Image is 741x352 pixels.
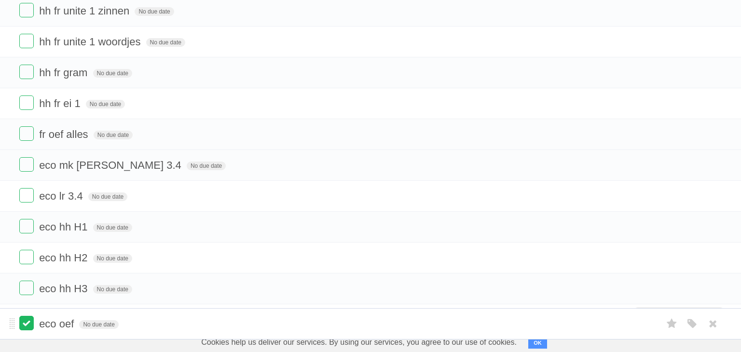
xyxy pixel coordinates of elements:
span: hh fr unite 1 zinnen [39,5,132,17]
label: Done [19,188,34,203]
span: eco lr 3.4 [39,190,85,202]
label: Star task [663,316,681,332]
label: Done [19,65,34,79]
span: fr oef alles [39,128,91,140]
span: No due date [93,69,132,78]
label: Done [19,316,34,330]
label: Done [19,34,34,48]
span: hh fr unite 1 woordjes [39,36,143,48]
span: No due date [93,285,132,294]
label: Done [19,3,34,17]
span: hh fr ei 1 [39,97,83,109]
label: Done [19,250,34,264]
span: No due date [79,320,118,329]
span: eco hh H1 [39,221,90,233]
label: Done [19,126,34,141]
span: eco oef [39,318,76,330]
span: No due date [146,38,185,47]
span: No due date [93,254,132,263]
label: Done [19,95,34,110]
span: No due date [88,192,127,201]
span: No due date [86,100,125,108]
button: OK [528,337,547,349]
label: Done [19,219,34,233]
span: eco hh H3 [39,283,90,295]
span: No due date [135,7,174,16]
span: No due date [93,223,132,232]
span: hh fr gram [39,67,90,79]
span: eco mk [PERSON_NAME] 3.4 [39,159,184,171]
span: Cookies help us deliver our services. By using our services, you agree to our use of cookies. [192,333,526,352]
span: eco hh H2 [39,252,90,264]
span: No due date [187,162,226,170]
label: Done [19,157,34,172]
span: No due date [94,131,133,139]
label: Done [19,281,34,295]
